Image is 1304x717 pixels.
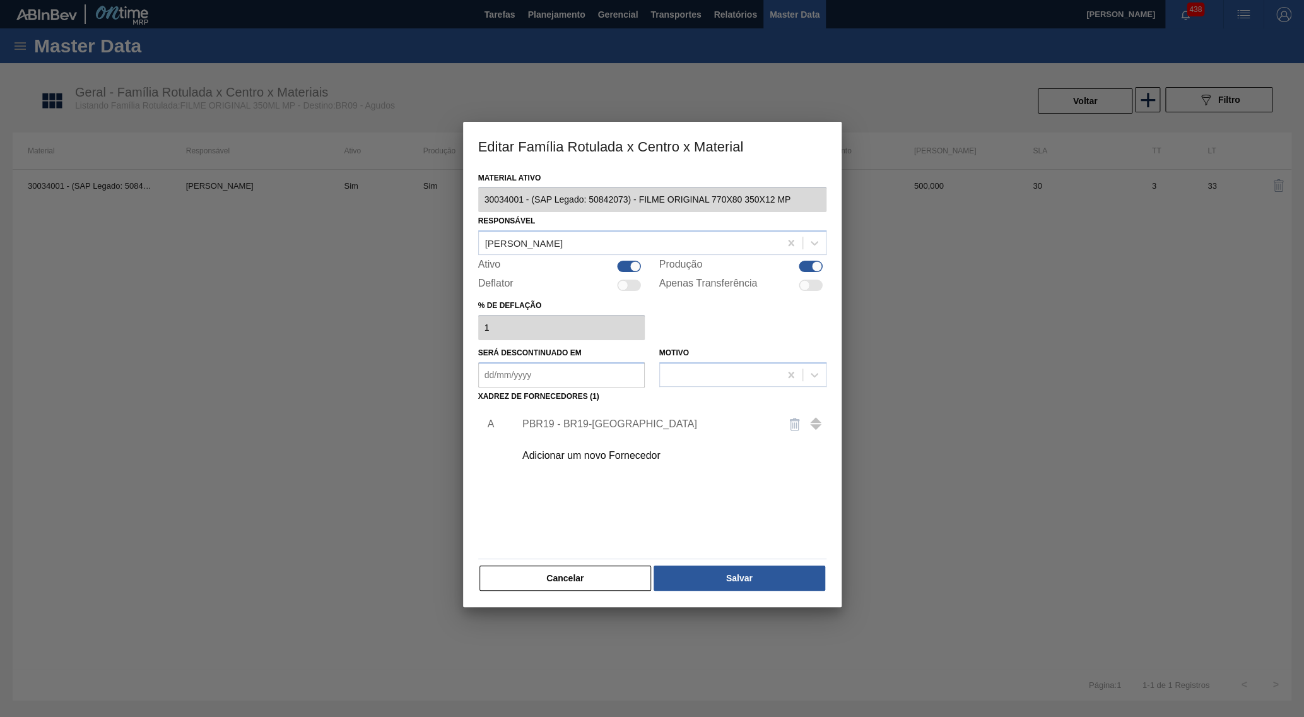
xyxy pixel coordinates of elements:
[478,392,599,401] label: Xadrez de Fornecedores (1)
[659,348,689,357] label: Motivo
[478,278,514,293] label: Deflator
[479,566,652,591] button: Cancelar
[478,216,536,225] label: Responsável
[654,566,825,591] button: Salvar
[463,122,842,170] h3: Editar Família Rotulada x Centro x Material
[478,259,501,274] label: Ativo
[478,297,645,315] label: % de deflação
[478,169,826,187] label: Material ativo
[478,348,582,357] label: Será descontinuado em
[478,362,645,388] input: dd/mm/yyyy
[787,417,802,432] img: delete-icon
[659,278,758,293] label: Apenas Transferência
[780,409,810,439] button: delete-icon
[522,450,770,461] div: Adicionar um novo Fornecedor
[478,408,498,440] li: A
[522,418,770,430] div: PBR19 - BR19-[GEOGRAPHIC_DATA]
[659,259,703,274] label: Produção
[485,238,563,249] div: [PERSON_NAME]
